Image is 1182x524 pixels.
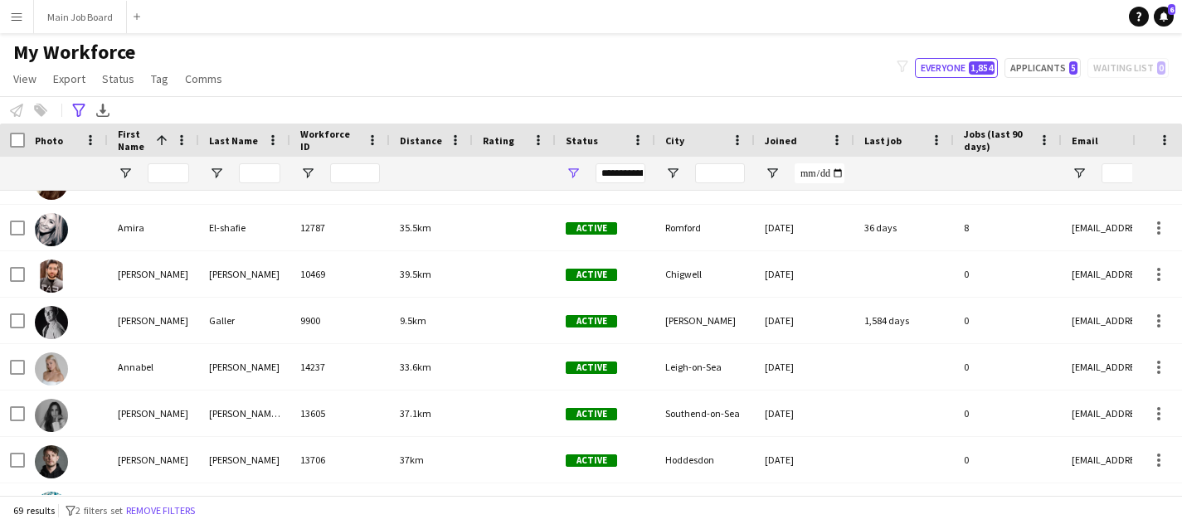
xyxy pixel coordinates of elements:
div: 13706 [290,437,390,483]
a: Export [46,68,92,90]
input: Workforce ID Filter Input [330,163,380,183]
span: Rating [483,134,514,147]
span: Last job [864,134,902,147]
span: Export [53,71,85,86]
span: 35.5km [400,221,431,234]
div: [DATE] [755,298,854,343]
span: Joined [765,134,797,147]
div: Leigh-on-Sea [655,344,755,390]
div: 10469 [290,251,390,297]
span: Photo [35,134,63,147]
input: Joined Filter Input [795,163,844,183]
div: 13605 [290,391,390,436]
div: El-shafie [199,205,290,250]
a: Status [95,68,141,90]
span: Last Name [209,134,258,147]
div: [PERSON_NAME] [199,251,290,297]
div: Annabel [108,344,199,390]
div: [PERSON_NAME] [108,391,199,436]
span: Active [566,269,617,281]
button: Main Job Board [34,1,127,33]
div: 9900 [290,298,390,343]
button: Open Filter Menu [765,166,780,181]
span: 39.5km [400,268,431,280]
span: Active [566,315,617,327]
span: Jobs (last 90 days) [964,128,1032,153]
img: Annabel O [35,352,68,386]
div: 1,584 days [854,298,954,343]
div: [PERSON_NAME] [PERSON_NAME] [199,391,290,436]
span: Comms [185,71,222,86]
span: Distance [400,134,442,147]
button: Everyone1,854 [915,58,998,78]
div: Amira [108,205,199,250]
div: [DATE] [755,344,854,390]
div: [PERSON_NAME] [108,298,199,343]
span: Active [566,222,617,235]
span: 1,854 [969,61,995,75]
div: [PERSON_NAME] [199,437,290,483]
a: Tag [144,68,175,90]
div: 0 [954,391,1062,436]
button: Remove filters [123,502,198,520]
div: [DATE] [755,437,854,483]
span: Active [566,454,617,467]
img: Anas Ali [35,260,68,293]
img: Andrew Galler [35,306,68,339]
span: 33.6km [400,361,431,373]
img: Attila Hanzel [35,445,68,478]
button: Applicants5 [1004,58,1081,78]
span: 5 [1069,61,1077,75]
a: 6 [1154,7,1174,27]
span: First Name [118,128,149,153]
div: [PERSON_NAME] [199,344,290,390]
div: 8 [954,205,1062,250]
span: Tag [151,71,168,86]
div: Hoddesdon [655,437,755,483]
span: Workforce ID [300,128,360,153]
app-action-btn: Export XLSX [93,100,113,120]
img: Ariella Coutinho de Melo [35,399,68,432]
div: [DATE] [755,391,854,436]
div: [PERSON_NAME] [108,437,199,483]
div: Chigwell [655,251,755,297]
div: 0 [954,344,1062,390]
input: Last Name Filter Input [239,163,280,183]
span: Email [1072,134,1098,147]
input: First Name Filter Input [148,163,189,183]
span: 2 filters set [75,504,123,517]
button: Open Filter Menu [118,166,133,181]
span: Active [566,408,617,420]
div: 36 days [854,205,954,250]
img: Amira El-shafie [35,213,68,246]
div: Romford [655,205,755,250]
button: Open Filter Menu [300,166,315,181]
span: View [13,71,36,86]
div: Southend-on-Sea [655,391,755,436]
span: Status [566,134,598,147]
button: Open Filter Menu [1072,166,1087,181]
div: 0 [954,298,1062,343]
a: View [7,68,43,90]
span: 37km [400,454,424,466]
div: 14237 [290,344,390,390]
span: My Workforce [13,40,135,65]
a: Comms [178,68,229,90]
button: Open Filter Menu [566,166,581,181]
button: Open Filter Menu [665,166,680,181]
app-action-btn: Advanced filters [69,100,89,120]
div: 0 [954,251,1062,297]
div: [PERSON_NAME] [655,298,755,343]
span: 6 [1168,4,1175,15]
div: [PERSON_NAME] [108,251,199,297]
span: 9.5km [400,314,426,327]
div: [DATE] [755,251,854,297]
div: 0 [954,437,1062,483]
span: Status [102,71,134,86]
input: City Filter Input [695,163,745,183]
div: Galler [199,298,290,343]
span: 37.1km [400,407,431,420]
div: [DATE] [755,205,854,250]
span: City [665,134,684,147]
span: Active [566,361,617,374]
